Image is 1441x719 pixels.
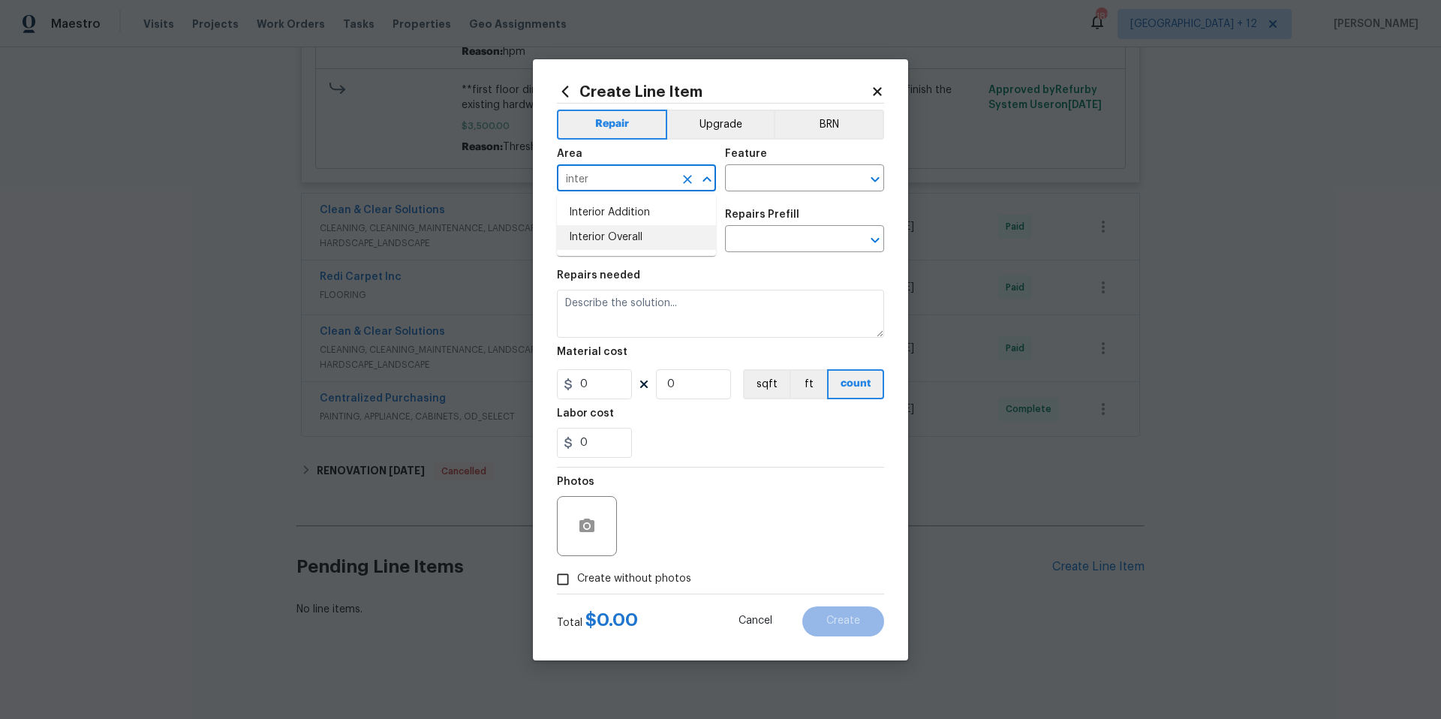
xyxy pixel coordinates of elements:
h5: Repairs needed [557,270,640,281]
h5: Photos [557,477,594,487]
h5: Material cost [557,347,627,357]
li: Interior Overall [557,225,716,250]
button: BRN [774,110,884,140]
button: Upgrade [667,110,775,140]
button: Open [865,230,886,251]
button: sqft [743,369,790,399]
button: Open [865,169,886,190]
h5: Feature [725,149,767,159]
li: Interior Addition [557,200,716,225]
span: Create without photos [577,571,691,587]
h5: Labor cost [557,408,614,419]
button: Close [696,169,717,190]
span: Create [826,615,860,627]
h5: Area [557,149,582,159]
button: Cancel [714,606,796,636]
button: ft [790,369,827,399]
span: $ 0.00 [585,611,638,629]
button: Clear [677,169,698,190]
button: count [827,369,884,399]
button: Create [802,606,884,636]
h5: Repairs Prefill [725,209,799,220]
div: Total [557,612,638,630]
span: Cancel [739,615,772,627]
h2: Create Line Item [557,83,871,100]
button: Repair [557,110,667,140]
